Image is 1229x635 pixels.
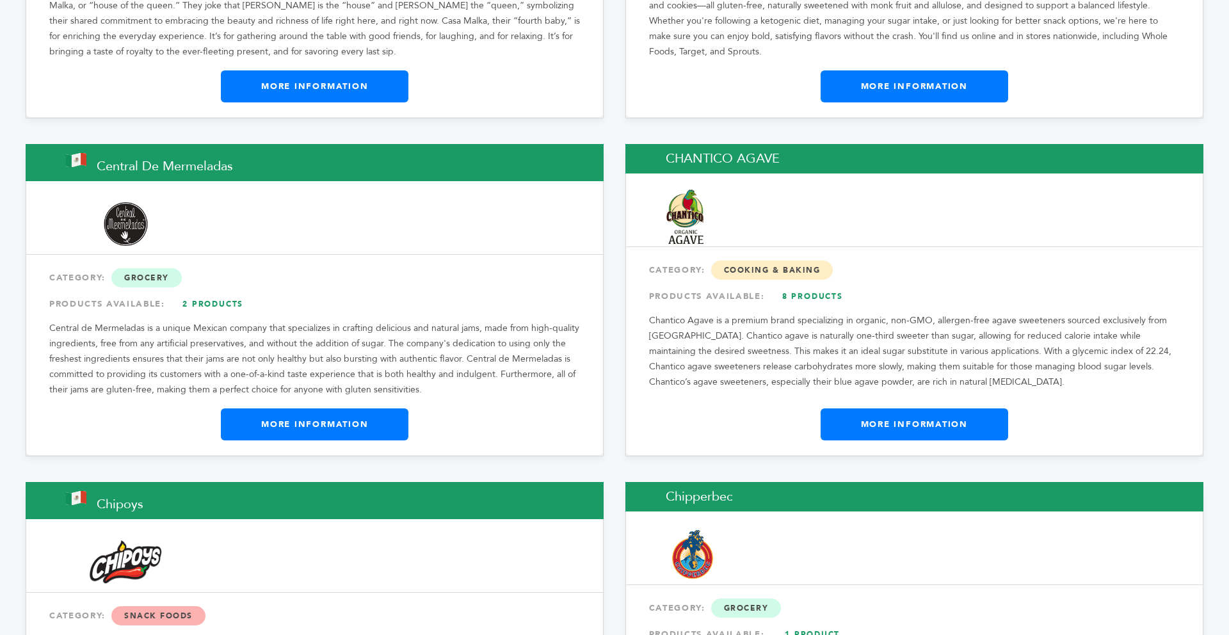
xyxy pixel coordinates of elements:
[67,202,185,246] img: Central de Mermeladas
[66,491,86,505] img: This brand is from Mexico (MX)
[49,604,580,627] div: CATEGORY:
[111,268,182,287] span: Grocery
[649,259,1180,282] div: CATEGORY:
[711,599,782,618] span: Grocery
[821,70,1008,102] a: More Information
[649,285,1180,308] div: PRODUCTS AVAILABLE:
[67,540,185,584] img: Chipoys
[649,313,1180,390] p: Chantico Agave is a premium brand specializing in organic, non-GMO, allergen-free agave sweetener...
[111,606,205,625] span: Snack Foods
[49,321,580,398] p: Central de Mermeladas is a unique Mexican company that specializes in crafting delicious and natu...
[649,597,1180,620] div: CATEGORY:
[49,293,580,316] div: PRODUCTS AVAILABLE:
[168,293,258,316] a: 2 Products
[711,261,833,280] span: Cooking & Baking
[821,408,1008,440] a: More Information
[767,285,857,308] a: 8 Products
[49,266,580,289] div: CATEGORY:
[625,144,1203,173] h2: CHANTICO AGAVE
[666,189,703,244] img: CHANTICO AGAVE
[221,70,408,102] a: More Information
[625,482,1203,511] h2: Chipperbec
[26,144,604,181] h2: Central de Mermeladas
[26,482,604,519] h2: Chipoys
[221,408,408,440] a: More Information
[66,153,86,167] img: This brand is from Mexico (MX)
[666,527,718,582] img: Chipperbec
